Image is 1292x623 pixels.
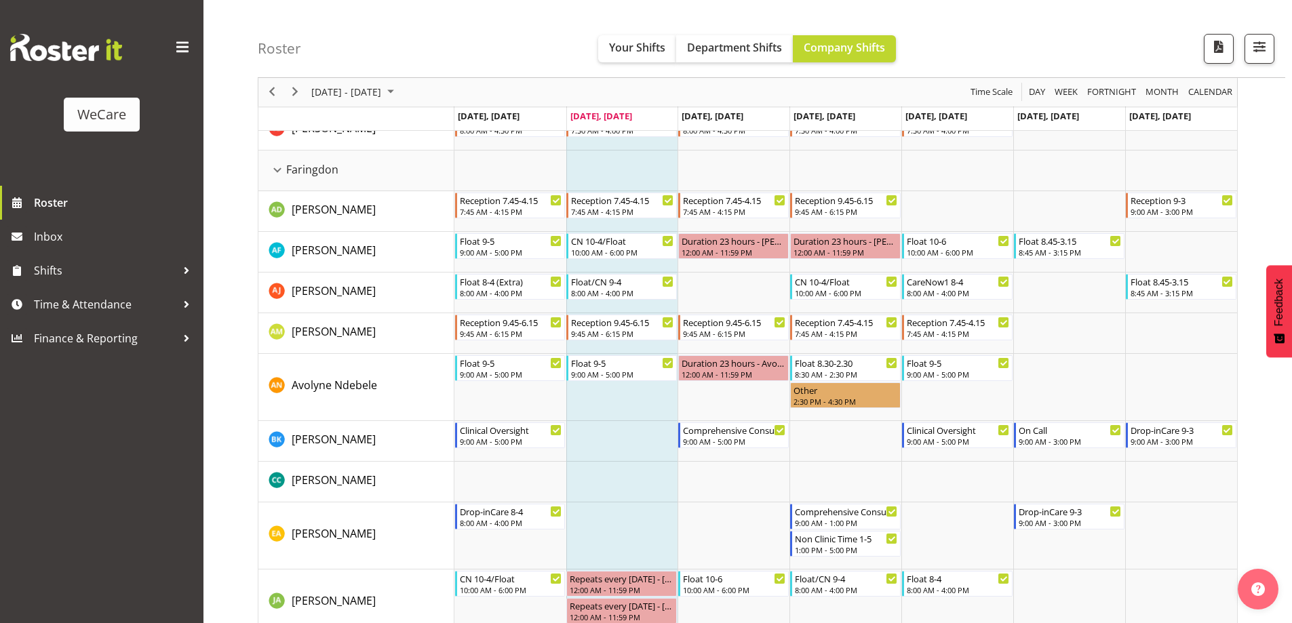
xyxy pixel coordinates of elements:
[598,35,676,62] button: Your Shifts
[286,161,338,178] span: Faringdon
[460,328,562,339] div: 9:45 AM - 6:15 PM
[571,287,673,298] div: 8:00 AM - 4:00 PM
[795,287,897,298] div: 10:00 AM - 6:00 PM
[1053,84,1080,101] button: Timeline Week
[460,206,562,217] div: 7:45 AM - 4:15 PM
[1131,423,1233,437] div: Drop-inCare 9-3
[292,201,376,218] a: [PERSON_NAME]
[1245,34,1274,64] button: Filter Shifts
[907,247,1009,258] div: 10:00 AM - 6:00 PM
[682,234,785,247] div: Duration 23 hours - [PERSON_NAME]
[455,315,566,340] div: Antonia Mao"s event - Reception 9.45-6.15 Begin From Monday, September 29, 2025 at 9:45:00 AM GMT...
[794,396,897,407] div: 2:30 PM - 4:30 PM
[683,328,785,339] div: 9:45 AM - 6:15 PM
[570,110,632,122] span: [DATE], [DATE]
[460,517,562,528] div: 8:00 AM - 4:00 PM
[790,531,901,557] div: Ena Advincula"s event - Non Clinic Time 1-5 Begin From Thursday, October 2, 2025 at 1:00:00 PM GM...
[795,504,897,518] div: Comprehensive Consult 9-1
[1014,504,1124,529] div: Ena Advincula"s event - Drop-inCare 9-3 Begin From Saturday, October 4, 2025 at 9:00:00 AM GMT+13...
[678,355,789,381] div: Avolyne Ndebele"s event - Duration 23 hours - Avolyne Ndebele Begin From Wednesday, October 1, 20...
[795,275,897,288] div: CN 10-4/Float
[795,356,897,369] div: Float 8.30-2.30
[571,206,673,217] div: 7:45 AM - 4:15 PM
[1085,84,1139,101] button: Fortnight
[1019,517,1121,528] div: 9:00 AM - 3:00 PM
[460,275,562,288] div: Float 8-4 (Extra)
[1187,84,1234,101] span: calendar
[683,193,785,207] div: Reception 7.45-4.15
[258,462,454,502] td: Charlotte Courtney resource
[1027,84,1048,101] button: Timeline Day
[804,40,885,55] span: Company Shifts
[34,226,197,247] span: Inbox
[258,273,454,313] td: Amy Johannsen resource
[292,472,376,488] a: [PERSON_NAME]
[795,584,897,595] div: 8:00 AM - 4:00 PM
[678,233,789,259] div: Alex Ferguson"s event - Duration 23 hours - Alex Ferguson Begin From Wednesday, October 1, 2025 a...
[795,206,897,217] div: 9:45 AM - 6:15 PM
[34,294,176,315] span: Time & Attendance
[794,383,897,397] div: Other
[969,84,1014,101] span: Time Scale
[571,369,673,380] div: 9:00 AM - 5:00 PM
[460,584,562,595] div: 10:00 AM - 6:00 PM
[292,121,376,136] span: [PERSON_NAME]
[683,423,785,437] div: Comprehensive Consult 9-5
[907,328,1009,339] div: 7:45 AM - 4:15 PM
[258,41,301,56] h4: Roster
[1266,265,1292,357] button: Feedback - Show survey
[795,571,897,585] div: Float/CN 9-4
[968,84,1015,101] button: Time Scale
[794,110,855,122] span: [DATE], [DATE]
[566,571,677,597] div: Jane Arps"s event - Repeats every tuesday - Jane Arps Begin From Tuesday, September 30, 2025 at 1...
[571,356,673,369] div: Float 9-5
[455,274,566,300] div: Amy Johannsen"s event - Float 8-4 (Extra) Begin From Monday, September 29, 2025 at 8:00:00 AM GMT...
[258,502,454,569] td: Ena Advincula resource
[1014,422,1124,448] div: Brian Ko"s event - On Call Begin From Saturday, October 4, 2025 at 9:00:00 AM GMT+13:00 Ends At S...
[678,422,789,448] div: Brian Ko"s event - Comprehensive Consult 9-5 Begin From Wednesday, October 1, 2025 at 9:00:00 AM ...
[1017,110,1079,122] span: [DATE], [DATE]
[10,34,122,61] img: Rosterit website logo
[907,275,1009,288] div: CareNow1 8-4
[609,40,665,55] span: Your Shifts
[1143,84,1181,101] button: Timeline Month
[1204,34,1234,64] button: Download a PDF of the roster according to the set date range.
[34,260,176,281] span: Shifts
[1019,423,1121,437] div: On Call
[790,355,901,381] div: Avolyne Ndebele"s event - Float 8.30-2.30 Begin From Thursday, October 2, 2025 at 8:30:00 AM GMT+...
[570,611,673,622] div: 12:00 AM - 11:59 PM
[292,243,376,258] span: [PERSON_NAME]
[292,593,376,608] span: [PERSON_NAME]
[687,40,782,55] span: Department Shifts
[258,421,454,462] td: Brian Ko resource
[1019,247,1121,258] div: 8:45 AM - 3:15 PM
[1027,84,1046,101] span: Day
[907,369,1009,380] div: 9:00 AM - 5:00 PM
[292,283,376,299] a: [PERSON_NAME]
[683,571,785,585] div: Float 10-6
[795,517,897,528] div: 9:00 AM - 1:00 PM
[902,315,1013,340] div: Antonia Mao"s event - Reception 7.45-4.15 Begin From Friday, October 3, 2025 at 7:45:00 AM GMT+13...
[794,234,897,247] div: Duration 23 hours - [PERSON_NAME]
[566,274,677,300] div: Amy Johannsen"s event - Float/CN 9-4 Begin From Tuesday, September 30, 2025 at 8:00:00 AM GMT+13:...
[683,206,785,217] div: 7:45 AM - 4:15 PM
[1126,193,1236,218] div: Aleea Devenport"s event - Reception 9-3 Begin From Sunday, October 5, 2025 at 9:00:00 AM GMT+13:0...
[258,313,454,354] td: Antonia Mao resource
[570,599,673,612] div: Repeats every [DATE] - [PERSON_NAME]
[1131,275,1233,288] div: Float 8.45-3.15
[790,233,901,259] div: Alex Ferguson"s event - Duration 23 hours - Alex Ferguson Begin From Thursday, October 2, 2025 at...
[460,423,562,437] div: Clinical Oversight
[258,354,454,421] td: Avolyne Ndebele resource
[292,431,376,447] a: [PERSON_NAME]
[682,247,785,258] div: 12:00 AM - 11:59 PM
[34,328,176,348] span: Finance & Reporting
[907,287,1009,298] div: 8:00 AM - 4:00 PM
[292,592,376,609] a: [PERSON_NAME]
[795,369,897,380] div: 8:30 AM - 2:30 PM
[460,504,562,518] div: Drop-inCare 8-4
[260,78,283,106] div: previous period
[292,378,377,393] span: Avolyne Ndebele
[902,571,1013,597] div: Jane Arps"s event - Float 8-4 Begin From Friday, October 3, 2025 at 8:00:00 AM GMT+13:00 Ends At ...
[683,436,785,447] div: 9:00 AM - 5:00 PM
[907,356,1009,369] div: Float 9-5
